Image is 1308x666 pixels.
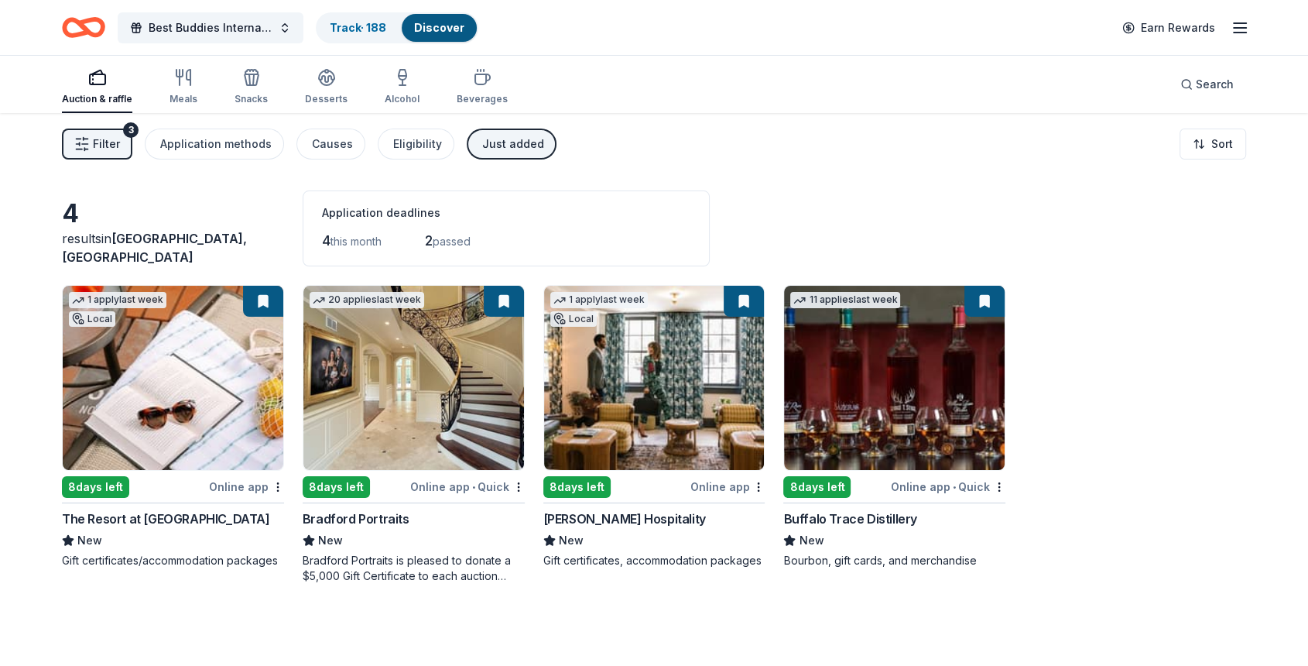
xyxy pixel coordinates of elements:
[385,62,419,113] button: Alcohol
[149,19,272,37] span: Best Buddies International, [GEOGRAPHIC_DATA], Champion of the Year Gala
[1180,129,1246,160] button: Sort
[77,531,102,550] span: New
[953,481,956,493] span: •
[62,510,270,528] div: The Resort at [GEOGRAPHIC_DATA]
[62,229,284,266] div: results
[410,477,525,496] div: Online app Quick
[169,93,197,105] div: Meals
[457,62,508,113] button: Beverages
[303,476,370,498] div: 8 days left
[783,553,1005,568] div: Bourbon, gift cards, and merchandise
[544,286,765,470] img: Image for Oliver Hospitality
[235,62,268,113] button: Snacks
[1168,69,1246,100] button: Search
[425,232,433,249] span: 2
[690,477,765,496] div: Online app
[783,285,1005,568] a: Image for Buffalo Trace Distillery11 applieslast week8days leftOnline app•QuickBuffalo Trace Dist...
[543,285,765,568] a: Image for Oliver Hospitality1 applylast weekLocal8days leftOnline app[PERSON_NAME] HospitalityNew...
[209,477,284,496] div: Online app
[891,477,1005,496] div: Online app Quick
[62,93,132,105] div: Auction & raffle
[62,476,129,498] div: 8 days left
[457,93,508,105] div: Beverages
[169,62,197,113] button: Meals
[303,553,525,584] div: Bradford Portraits is pleased to donate a $5,000 Gift Certificate to each auction event, which in...
[62,553,284,568] div: Gift certificates/accommodation packages
[414,21,464,34] a: Discover
[385,93,419,105] div: Alcohol
[799,531,823,550] span: New
[235,93,268,105] div: Snacks
[69,292,166,308] div: 1 apply last week
[62,9,105,46] a: Home
[543,510,706,528] div: [PERSON_NAME] Hospitality
[316,12,478,43] button: Track· 188Discover
[322,204,690,222] div: Application deadlines
[543,553,765,568] div: Gift certificates, accommodation packages
[62,231,247,265] span: [GEOGRAPHIC_DATA], [GEOGRAPHIC_DATA]
[160,135,272,153] div: Application methods
[305,62,348,113] button: Desserts
[123,122,139,138] div: 3
[62,62,132,113] button: Auction & raffle
[305,93,348,105] div: Desserts
[62,285,284,568] a: Image for The Resort at Pelican Hill1 applylast weekLocal8days leftOnline appThe Resort at [GEOGR...
[784,286,1005,470] img: Image for Buffalo Trace Distillery
[550,311,597,327] div: Local
[482,135,544,153] div: Just added
[783,510,916,528] div: Buffalo Trace Distillery
[303,286,524,470] img: Image for Bradford Portraits
[1196,75,1234,94] span: Search
[145,129,284,160] button: Application methods
[63,286,283,470] img: Image for The Resort at Pelican Hill
[330,235,382,248] span: this month
[69,311,115,327] div: Local
[378,129,454,160] button: Eligibility
[303,510,409,528] div: Bradford Portraits
[783,476,851,498] div: 8 days left
[559,531,584,550] span: New
[118,12,303,43] button: Best Buddies International, [GEOGRAPHIC_DATA], Champion of the Year Gala
[433,235,471,248] span: passed
[472,481,475,493] span: •
[393,135,442,153] div: Eligibility
[93,135,120,153] span: Filter
[543,476,611,498] div: 8 days left
[467,129,556,160] button: Just added
[322,232,330,249] span: 4
[62,129,132,160] button: Filter3
[318,531,343,550] span: New
[296,129,365,160] button: Causes
[310,292,424,308] div: 20 applies last week
[303,285,525,584] a: Image for Bradford Portraits20 applieslast week8days leftOnline app•QuickBradford PortraitsNewBra...
[1113,14,1224,42] a: Earn Rewards
[1211,135,1233,153] span: Sort
[62,231,247,265] span: in
[62,198,284,229] div: 4
[312,135,353,153] div: Causes
[790,292,900,308] div: 11 applies last week
[330,21,386,34] a: Track· 188
[550,292,648,308] div: 1 apply last week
